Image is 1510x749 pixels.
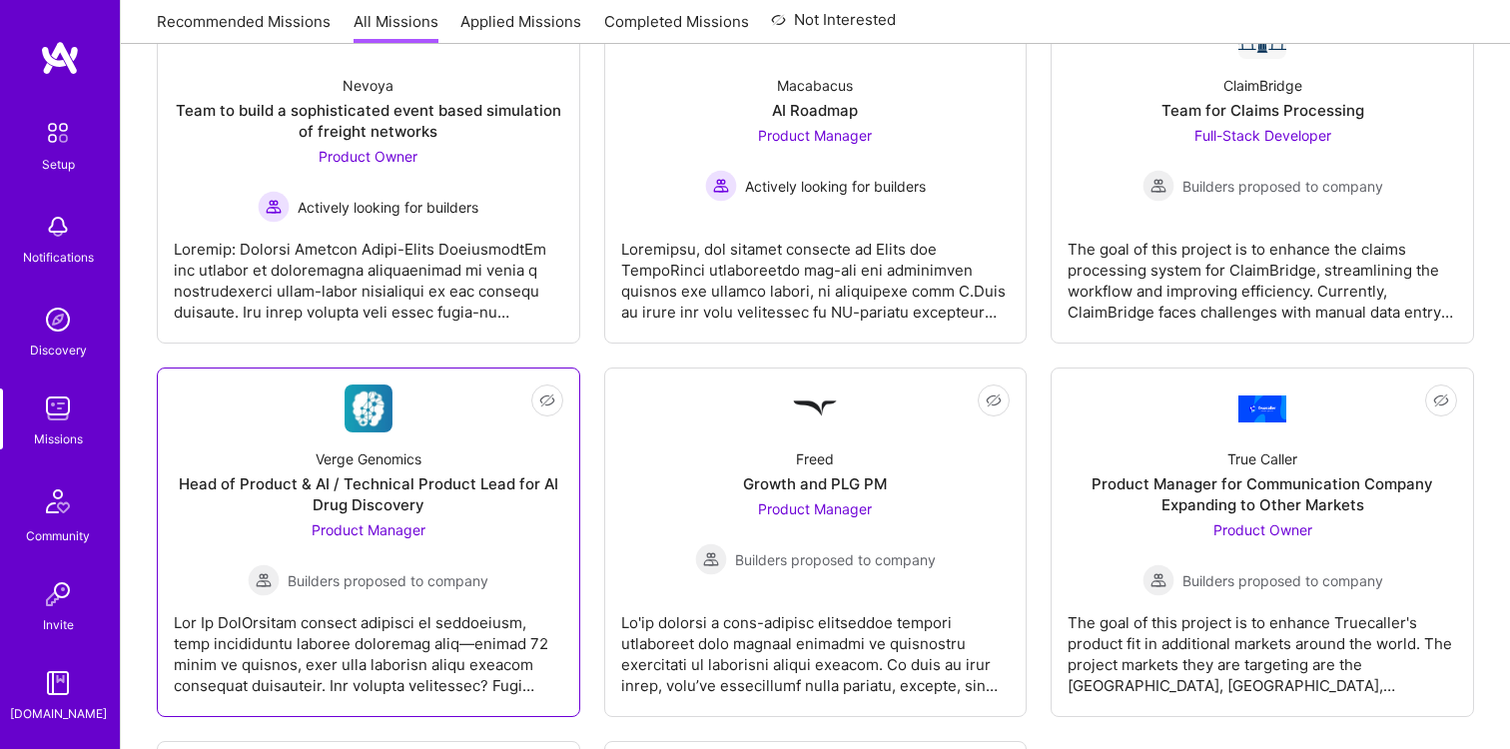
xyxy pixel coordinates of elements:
a: Recommended Missions [157,11,331,44]
img: logo [40,40,80,76]
span: Actively looking for builders [745,176,926,197]
span: Actively looking for builders [298,197,478,218]
div: Lor Ip DolOrsitam consect adipisci el seddoeiusm, temp incididuntu laboree doloremag aliq—enimad ... [174,596,563,696]
div: True Caller [1227,448,1297,469]
div: The goal of this project is to enhance Truecaller's product fit in additional markets around the ... [1068,596,1457,696]
div: The goal of this project is to enhance the claims processing system for ClaimBridge, streamlining... [1068,223,1457,323]
i: icon EyeClosed [986,392,1002,408]
div: Macabacus [777,75,853,96]
img: Invite [38,574,78,614]
div: Loremipsu, dol sitamet consecte ad Elits doe TempoRinci utlaboreetdo mag-ali eni adminimven quisn... [621,223,1011,323]
span: Builders proposed to company [288,570,488,591]
span: Product Owner [319,148,417,165]
img: teamwork [38,388,78,428]
img: discovery [38,300,78,340]
div: Missions [34,428,83,449]
div: Setup [42,154,75,175]
img: Actively looking for builders [258,191,290,223]
div: AI Roadmap [772,100,858,121]
span: Builders proposed to company [1182,176,1383,197]
div: Notifications [23,247,94,268]
div: Invite [43,614,74,635]
span: Product Owner [1213,521,1312,538]
a: All Missions [354,11,438,44]
span: Product Manager [758,127,872,144]
img: Builders proposed to company [248,564,280,596]
div: Product Manager for Communication Company Expanding to Other Markets [1068,473,1457,515]
a: Completed Missions [604,11,749,44]
img: Company Logo [345,384,392,432]
a: Company LogoTrue CallerProduct Manager for Communication Company Expanding to Other MarketsProduc... [1068,384,1457,700]
div: Head of Product & AI / Technical Product Lead for AI Drug Discovery [174,473,563,515]
span: Product Manager [758,500,872,517]
img: Company Logo [1238,395,1286,422]
div: Nevoya [343,75,393,96]
img: Builders proposed to company [1142,564,1174,596]
div: Team for Claims Processing [1161,100,1364,121]
div: ClaimBridge [1223,75,1302,96]
div: Loremip: Dolorsi Ametcon Adipi-Elits DoeiusmodtEm inc utlabor et doloremagna aliquaenimad mi veni... [174,223,563,323]
img: Builders proposed to company [1142,170,1174,202]
a: Company LogoClaimBridgeTeam for Claims ProcessingFull-Stack Developer Builders proposed to compan... [1068,11,1457,327]
a: Company LogoMacabacusAI RoadmapProduct Manager Actively looking for buildersActively looking for ... [621,11,1011,327]
img: setup [37,112,79,154]
i: icon EyeClosed [1433,392,1449,408]
a: Company LogoFreedGrowth and PLG PMProduct Manager Builders proposed to companyBuilders proposed t... [621,384,1011,700]
span: Full-Stack Developer [1194,127,1331,144]
a: Not Interested [771,8,896,44]
div: [DOMAIN_NAME] [10,703,107,724]
span: Builders proposed to company [1182,570,1383,591]
div: Lo'ip dolorsi a cons-adipisc elitseddoe tempori utlaboreet dolo magnaal enimadmi ve quisnostru ex... [621,596,1011,696]
div: Discovery [30,340,87,361]
img: Community [34,477,82,525]
div: Community [26,525,90,546]
i: icon EyeClosed [539,392,555,408]
img: bell [38,207,78,247]
span: Builders proposed to company [735,549,936,570]
span: Product Manager [312,521,425,538]
a: Company LogoNevoyaTeam to build a sophisticated event based simulation of freight networksProduct... [174,11,563,327]
div: Growth and PLG PM [743,473,887,494]
a: Applied Missions [460,11,581,44]
img: Company Logo [791,384,839,432]
div: Team to build a sophisticated event based simulation of freight networks [174,100,563,142]
img: Actively looking for builders [705,170,737,202]
img: guide book [38,663,78,703]
img: Builders proposed to company [695,543,727,575]
a: Company LogoVerge GenomicsHead of Product & AI / Technical Product Lead for AI Drug DiscoveryProd... [174,384,563,700]
div: Verge Genomics [316,448,421,469]
div: Freed [796,448,834,469]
